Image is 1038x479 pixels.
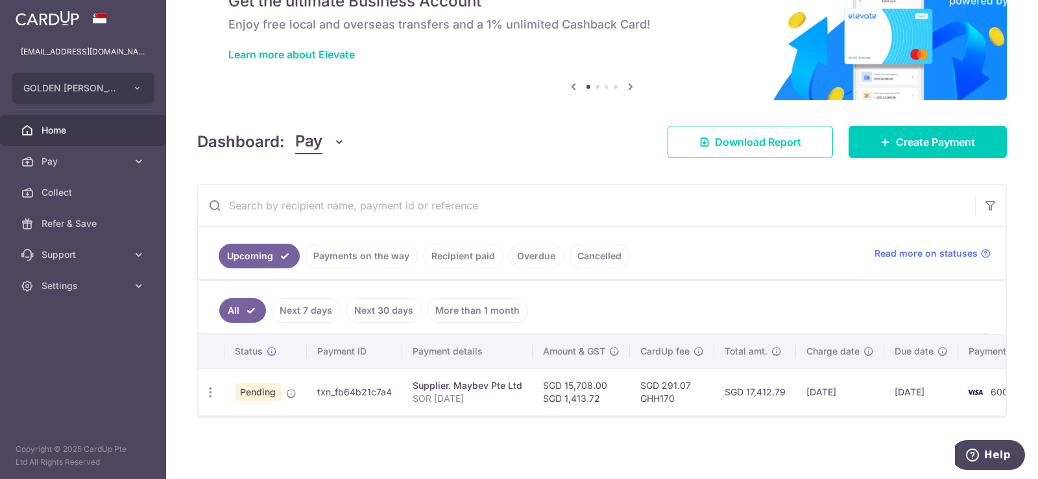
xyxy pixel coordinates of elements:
a: Download Report [668,126,833,158]
span: Total amt. [725,345,767,358]
a: Learn more about Elevate [228,48,355,61]
a: Upcoming [219,244,300,268]
span: Collect [42,186,127,199]
h6: Enjoy free local and overseas transfers and a 1% unlimited Cashback Card! [228,17,976,32]
a: Payments on the way [305,244,418,268]
span: CardUp fee [640,345,690,358]
p: [EMAIL_ADDRESS][DOMAIN_NAME] [21,45,145,58]
a: All [219,298,266,323]
span: Refer & Save [42,217,127,230]
span: Support [42,248,127,261]
span: Pending [235,383,281,401]
span: Charge date [806,345,860,358]
td: SGD 17,412.79 [714,368,796,415]
span: Status [235,345,263,358]
a: Create Payment [849,126,1007,158]
th: Payment ID [307,334,402,368]
th: Payment details [402,334,533,368]
td: txn_fb64b21c7a4 [307,368,402,415]
a: Cancelled [569,244,630,268]
a: More than 1 month [427,298,528,323]
span: Due date [895,345,934,358]
a: Next 30 days [346,298,422,323]
td: [DATE] [884,368,958,415]
span: Pay [295,130,322,154]
img: CardUp [16,10,79,26]
span: 6007 [991,386,1013,397]
button: GOLDEN [PERSON_NAME] MARKETING [12,73,154,104]
a: Next 7 days [271,298,341,323]
iframe: Opens a widget where you can find more information [955,440,1025,473]
a: Overdue [509,244,564,268]
h4: Dashboard: [197,130,285,154]
img: Bank Card [962,384,988,400]
td: SGD 291.07 GHH170 [630,368,714,415]
span: Pay [42,155,127,168]
td: SGD 15,708.00 SGD 1,413.72 [533,368,630,415]
span: Download Report [715,134,801,150]
a: Read more on statuses [875,247,991,260]
span: Amount & GST [543,345,605,358]
span: GOLDEN [PERSON_NAME] MARKETING [23,82,119,95]
input: Search by recipient name, payment id or reference [198,185,975,226]
button: Pay [295,130,345,154]
p: SOR [DATE] [413,392,522,405]
a: Recipient paid [423,244,503,268]
span: Create Payment [896,134,975,150]
span: Settings [42,279,127,292]
span: Home [42,124,127,137]
td: [DATE] [796,368,884,415]
span: Read more on statuses [875,247,978,260]
div: Supplier. Maybev Pte Ltd [413,379,522,392]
